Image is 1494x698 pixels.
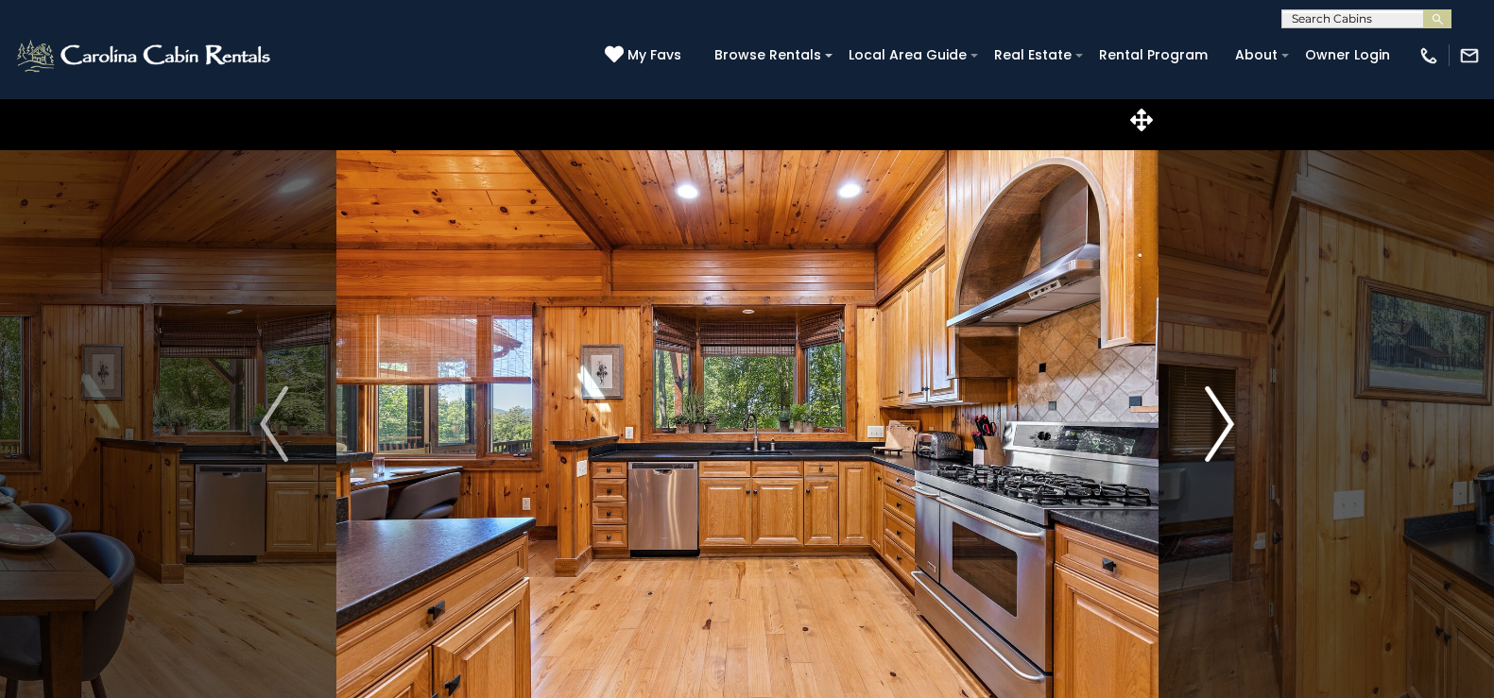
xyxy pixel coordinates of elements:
span: My Favs [627,45,681,65]
a: Real Estate [985,41,1081,70]
a: About [1226,41,1287,70]
a: Owner Login [1296,41,1400,70]
img: White-1-2.png [14,37,276,75]
img: arrow [1206,386,1234,462]
img: arrow [260,386,288,462]
a: Rental Program [1090,41,1217,70]
a: My Favs [605,45,686,66]
a: Local Area Guide [839,41,976,70]
img: phone-regular-white.png [1418,45,1439,66]
a: Browse Rentals [705,41,831,70]
img: mail-regular-white.png [1459,45,1480,66]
